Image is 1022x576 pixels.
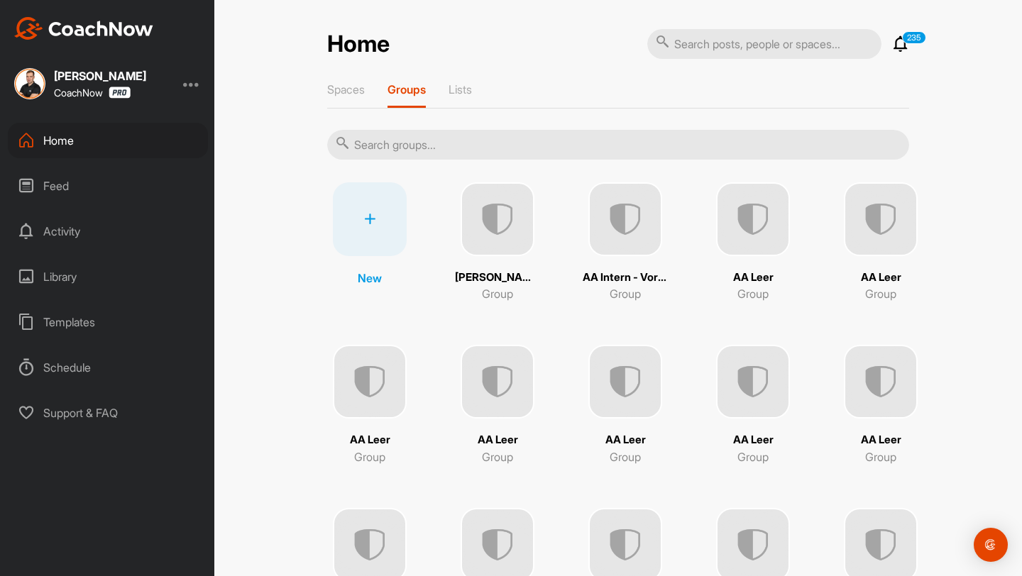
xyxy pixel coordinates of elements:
div: Open Intercom Messenger [974,528,1008,562]
input: Search groups... [327,130,909,160]
img: uAAAAAElFTkSuQmCC [588,182,662,256]
div: Templates [8,304,208,340]
p: AA Intern - Vorstellungsgespräche [583,270,668,286]
img: uAAAAAElFTkSuQmCC [588,345,662,419]
input: Search posts, people or spaces... [647,29,881,59]
p: Group [482,285,513,302]
div: [PERSON_NAME] [54,70,146,82]
p: AA Leer [605,432,646,448]
p: 235 [902,31,926,44]
h2: Home [327,31,390,58]
p: [PERSON_NAME] [455,270,540,286]
p: Group [354,448,385,465]
p: Spaces [327,82,365,96]
p: AA Leer [350,432,390,448]
p: Group [865,448,896,465]
img: uAAAAAElFTkSuQmCC [716,182,790,256]
img: uAAAAAElFTkSuQmCC [461,345,534,419]
p: Group [737,448,769,465]
p: AA Leer [733,432,774,448]
p: AA Leer [861,432,901,448]
div: Schedule [8,350,208,385]
div: Support & FAQ [8,395,208,431]
img: uAAAAAElFTkSuQmCC [844,182,918,256]
img: uAAAAAElFTkSuQmCC [716,345,790,419]
img: CoachNow Pro [109,87,131,99]
img: square_38f7acb14888d2e6b63db064192df83b.jpg [14,68,45,99]
img: CoachNow [14,17,153,40]
div: Home [8,123,208,158]
p: AA Leer [478,432,518,448]
p: Group [482,448,513,465]
p: Group [610,448,641,465]
p: AA Leer [733,270,774,286]
p: Group [610,285,641,302]
p: New [358,270,382,287]
p: Group [865,285,896,302]
img: uAAAAAElFTkSuQmCC [333,345,407,419]
div: Feed [8,168,208,204]
p: Lists [449,82,472,96]
p: AA Leer [861,270,901,286]
img: uAAAAAElFTkSuQmCC [461,182,534,256]
div: Library [8,259,208,294]
img: uAAAAAElFTkSuQmCC [844,345,918,419]
p: Groups [388,82,426,96]
p: Group [737,285,769,302]
div: Activity [8,214,208,249]
div: CoachNow [54,87,131,99]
